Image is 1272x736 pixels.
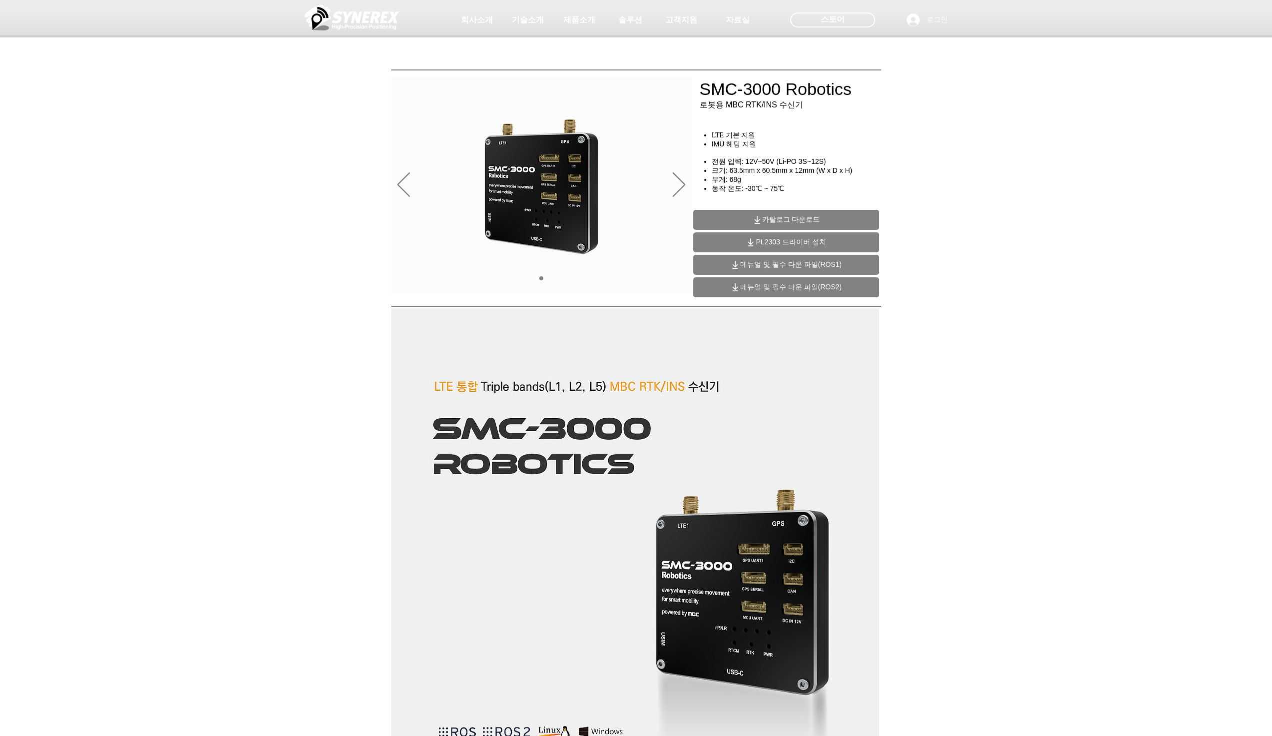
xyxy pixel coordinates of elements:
[512,15,544,25] span: 기술소개
[304,2,399,32] img: 씨너렉스_White_simbol_대지 1.png
[756,238,826,247] span: PL2303 드라이버 설치
[712,175,741,183] span: 무게: 68g
[618,15,642,25] span: 솔루션
[673,172,685,198] button: 다음
[712,184,784,192] span: 동작 온도: -30℃ ~ 75℃
[656,10,706,30] a: 고객지원
[740,260,842,269] span: 메뉴얼 및 필수 다운 파일(ROS1)
[563,15,595,25] span: 제품소개
[693,255,879,275] a: 메뉴얼 및 필수 다운 파일(ROS1)
[923,15,951,25] span: 로그인
[726,15,750,25] span: 자료실
[693,232,879,252] a: PL2303 드라이버 설치
[554,10,604,30] a: 제품소개
[536,276,547,280] nav: 슬라이드
[539,276,543,280] a: 01
[762,215,820,224] span: 카탈로그 다운로드
[693,210,879,230] a: 카탈로그 다운로드
[397,172,410,198] button: 이전
[740,283,842,292] span: 메뉴얼 및 필수 다운 파일(ROS2)
[712,157,826,165] span: 전원 입력: 12V~50V (Li-PO 3S~12S)
[693,277,879,297] a: 메뉴얼 및 필수 다운 파일(ROS2)
[605,10,655,30] a: 솔루션
[465,105,618,265] img: KakaoTalk_20241224_155801212.png
[821,14,845,25] span: 스토어
[391,77,692,293] div: 슬라이드쇼
[900,10,955,29] button: 로그인
[790,12,875,27] div: 스토어
[452,10,502,30] a: 회사소개
[461,15,493,25] span: 회사소개
[713,10,763,30] a: 자료실
[503,10,553,30] a: 기술소개
[665,15,697,25] span: 고객지원
[1157,693,1272,736] iframe: Wix Chat
[712,166,853,174] span: 크기: 63.5mm x 60.5mm x 12mm (W x D x H)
